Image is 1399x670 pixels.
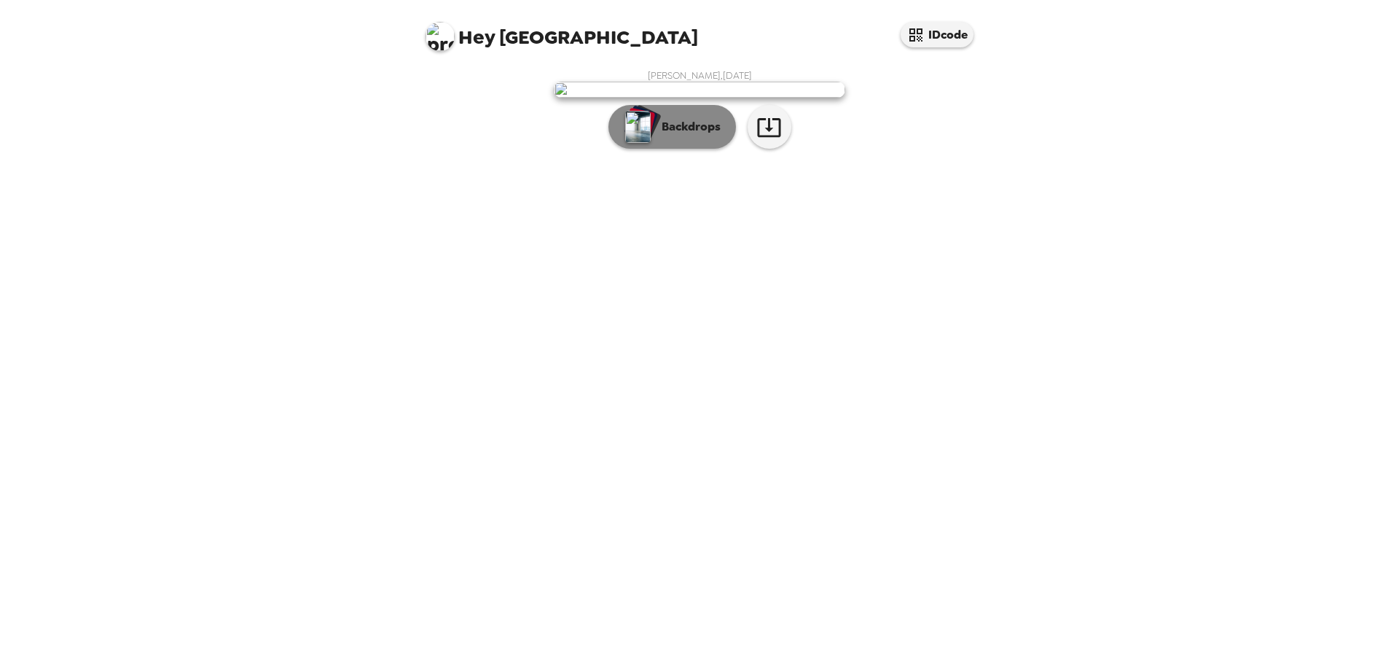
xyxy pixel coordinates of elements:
img: user [554,82,845,98]
span: [GEOGRAPHIC_DATA] [426,15,698,47]
span: Hey [458,24,495,50]
img: profile pic [426,22,455,51]
p: Backdrops [654,118,721,136]
button: IDcode [901,22,973,47]
span: [PERSON_NAME] , [DATE] [648,69,752,82]
button: Backdrops [608,105,736,149]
